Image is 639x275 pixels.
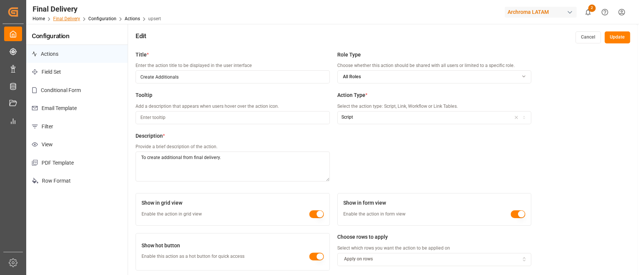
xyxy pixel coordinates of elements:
[505,7,576,18] div: Archroma LATAM
[605,31,630,43] button: Update
[575,31,601,43] button: Cancel
[136,152,329,181] textarea: To create additional from final delivery.
[136,132,163,140] span: Description
[337,91,365,99] span: Action Type
[33,3,161,15] div: Final Delivery
[26,135,128,154] p: View
[505,5,579,19] button: Archroma LATAM
[344,256,373,263] span: Apply on rows
[136,103,329,110] p: Add a description that appears when users hover over the action icon.
[142,242,180,250] span: Show hot button
[337,70,531,83] button: All Roles
[26,81,128,100] p: Conditional Form
[88,16,116,21] a: Configuration
[53,16,80,21] a: Final Delivery
[33,16,45,21] a: Home
[136,70,329,83] input: Enter title
[337,233,388,241] span: Choose rows to apply
[588,4,596,12] span: 2
[337,62,531,69] p: Choose whether this action should be shared with all users or limited to a specific role.
[136,111,329,124] input: Enter tooltip
[136,144,329,150] p: Provide a brief description of the action.
[136,91,152,99] span: Tooltip
[596,4,613,21] button: Help Center
[142,211,202,218] p: Enable the action in grid view
[142,253,244,260] p: Enable this action as a hot button for quick access
[26,117,128,136] p: Filter
[142,199,182,207] span: Show in grid view
[136,31,146,41] h4: Edit
[125,16,140,21] a: Actions
[337,245,531,252] p: Select which rows you want the action to be applied on
[343,199,386,207] span: Show in form view
[26,63,128,81] p: Field Set
[26,24,128,45] h4: Configuration
[136,62,329,69] p: Enter the action title to be displayed in the user interface
[337,51,361,59] span: Role Type
[26,99,128,117] p: Email Template
[26,45,128,63] p: Actions
[343,211,405,218] p: Enable the action in form view
[337,103,531,110] p: Select the action type: Script, Link, Workflow or Link Tables.
[26,172,128,190] p: Row Format
[341,114,353,121] div: Script
[136,51,147,59] span: Title
[343,74,361,80] span: All Roles
[579,4,596,21] button: show 2 new notifications
[26,154,128,172] p: PDF Template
